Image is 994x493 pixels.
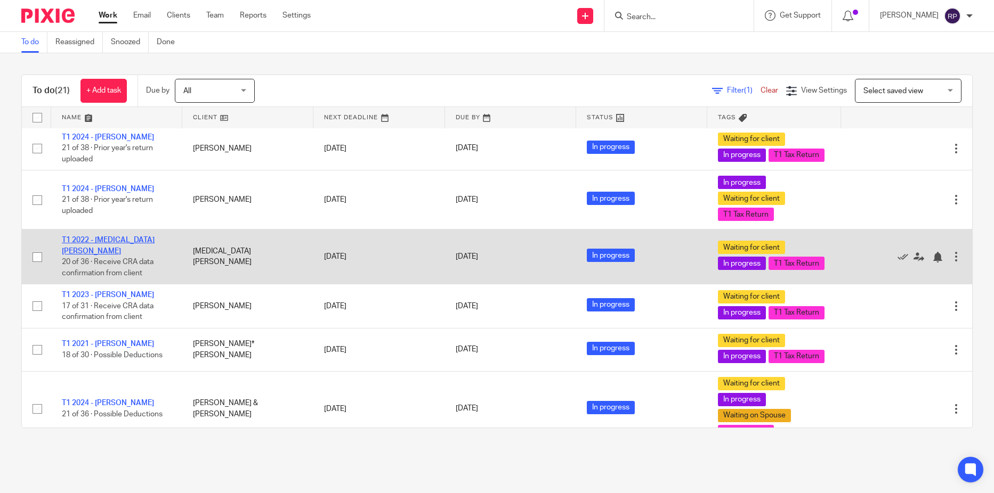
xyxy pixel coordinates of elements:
[744,87,753,94] span: (1)
[718,306,766,319] span: In progress
[718,350,766,363] span: In progress
[62,399,154,407] a: T1 2024 - [PERSON_NAME]
[313,371,445,446] td: [DATE]
[55,86,70,95] span: (21)
[587,249,635,262] span: In progress
[769,149,825,162] span: T1 Tax Return
[80,79,127,103] a: + Add task
[133,10,151,21] a: Email
[99,10,117,21] a: Work
[146,85,169,96] p: Due by
[182,328,313,371] td: [PERSON_NAME]* [PERSON_NAME]
[456,405,478,413] span: [DATE]
[182,126,313,170] td: [PERSON_NAME]
[718,290,785,303] span: Waiting for client
[898,251,914,262] a: Mark as done
[182,229,313,284] td: [MEDICAL_DATA][PERSON_NAME]
[718,133,785,146] span: Waiting for client
[626,13,722,22] input: Search
[182,284,313,328] td: [PERSON_NAME]
[157,32,183,53] a: Done
[769,306,825,319] span: T1 Tax Return
[62,302,153,321] span: 17 of 31 · Receive CRA data confirmation from client
[718,377,785,390] span: Waiting for client
[780,12,821,19] span: Get Support
[587,401,635,414] span: In progress
[62,196,153,215] span: 21 of 38 · Prior year's return uploaded
[62,291,154,299] a: T1 2023 - [PERSON_NAME]
[718,192,785,205] span: Waiting for client
[182,371,313,446] td: [PERSON_NAME] & [PERSON_NAME]
[587,298,635,311] span: In progress
[62,145,153,163] span: 21 of 38 · Prior year's return uploaded
[313,170,445,229] td: [DATE]
[587,141,635,154] span: In progress
[182,170,313,229] td: [PERSON_NAME]
[456,145,478,152] span: [DATE]
[456,196,478,203] span: [DATE]
[863,87,923,95] span: Select saved view
[587,342,635,355] span: In progress
[718,393,766,406] span: In progress
[313,328,445,371] td: [DATE]
[183,87,191,95] span: All
[761,87,778,94] a: Clear
[718,425,774,438] span: T1 Tax Return
[880,10,939,21] p: [PERSON_NAME]
[313,229,445,284] td: [DATE]
[769,350,825,363] span: T1 Tax Return
[33,85,70,96] h1: To do
[62,410,163,418] span: 21 of 36 · Possible Deductions
[587,192,635,205] span: In progress
[313,126,445,170] td: [DATE]
[62,185,154,193] a: T1 2024 - [PERSON_NAME]
[456,253,478,260] span: [DATE]
[801,87,847,94] span: View Settings
[21,9,75,23] img: Pixie
[206,10,224,21] a: Team
[282,10,311,21] a: Settings
[313,284,445,328] td: [DATE]
[718,257,766,270] span: In progress
[769,257,825,270] span: T1 Tax Return
[21,32,47,53] a: To do
[62,236,155,254] a: T1 2022 - [MEDICAL_DATA][PERSON_NAME]
[718,409,791,422] span: Waiting on Spouse
[62,258,153,277] span: 20 of 36 · Receive CRA data confirmation from client
[167,10,190,21] a: Clients
[944,7,961,24] img: svg%3E
[62,134,154,141] a: T1 2024 - [PERSON_NAME]
[62,351,163,359] span: 18 of 30 · Possible Deductions
[718,176,766,189] span: In progress
[718,241,785,254] span: Waiting for client
[55,32,103,53] a: Reassigned
[111,32,149,53] a: Snoozed
[727,87,761,94] span: Filter
[240,10,266,21] a: Reports
[456,346,478,354] span: [DATE]
[718,208,774,221] span: T1 Tax Return
[456,302,478,310] span: [DATE]
[718,149,766,162] span: In progress
[718,334,785,347] span: Waiting for client
[62,340,154,348] a: T1 2021 - [PERSON_NAME]
[718,114,736,120] span: Tags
